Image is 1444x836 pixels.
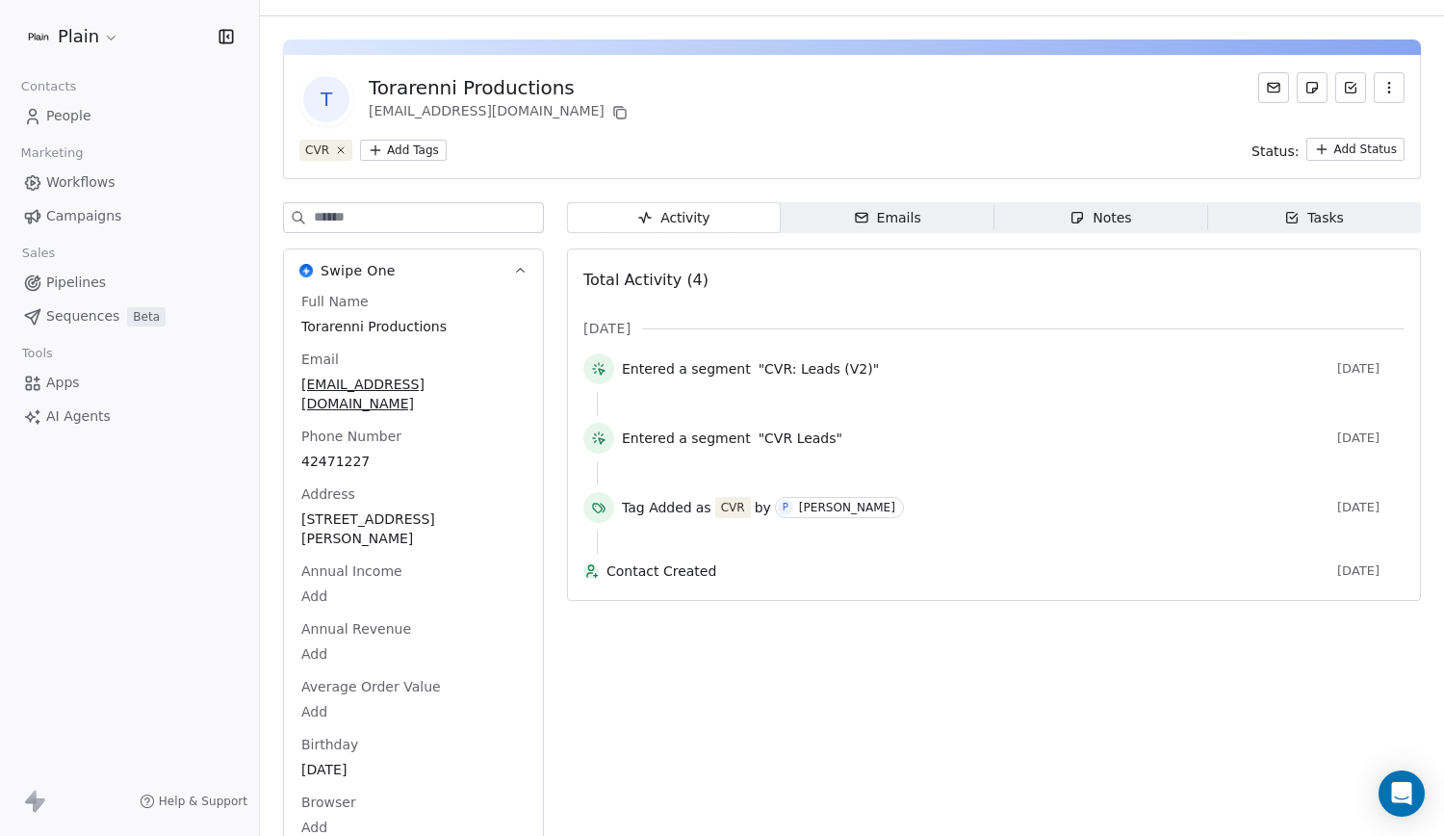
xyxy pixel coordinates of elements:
span: T [303,76,349,122]
span: Campaigns [46,206,121,226]
span: [DATE] [1337,500,1405,515]
span: Annual Revenue [297,619,415,639]
span: 42471227 [301,452,526,471]
span: Help & Support [159,794,247,809]
span: Beta [127,307,166,327]
span: "CVR Leads" [759,429,842,448]
span: Entered a segment [622,429,751,448]
span: Average Order Value [297,677,445,696]
img: Swipe One [299,264,313,277]
span: [STREET_ADDRESS][PERSON_NAME] [301,509,526,548]
a: Workflows [15,167,244,198]
span: Phone Number [297,427,405,446]
div: Notes [1070,208,1131,228]
span: Tools [13,339,61,368]
span: [DATE] [583,319,631,338]
span: [DATE] [1337,431,1405,446]
span: Status: [1251,142,1299,161]
span: Birthday [297,735,362,754]
span: AI Agents [46,406,111,427]
span: Swipe One [321,261,396,280]
a: AI Agents [15,401,244,432]
span: [DATE] [1337,361,1405,377]
span: Browser [297,793,360,812]
div: Emails [854,208,921,228]
a: Help & Support [140,794,247,809]
div: CVR [721,499,745,516]
span: Apps [46,373,80,393]
span: Pipelines [46,273,106,293]
div: Open Intercom Messenger [1379,771,1425,817]
span: by [755,498,771,517]
span: Total Activity (4) [583,271,709,289]
span: as [696,498,711,517]
button: Add Tags [360,140,447,161]
img: Plain-Logo-Tile.png [27,25,50,48]
a: SequencesBeta [15,300,244,332]
a: Campaigns [15,200,244,232]
span: [DATE] [301,760,526,779]
button: Add Status [1306,138,1405,161]
span: Add [301,644,526,664]
span: Contacts [13,72,85,101]
div: P [783,500,788,515]
a: Apps [15,367,244,399]
div: [PERSON_NAME] [799,501,895,514]
span: [DATE] [1337,563,1405,579]
span: Contact Created [606,562,1329,581]
span: "CVR: Leads (V2)" [759,359,879,379]
span: People [46,106,91,126]
span: Add [301,702,526,721]
button: Plain [23,20,123,53]
span: Workflows [46,172,116,193]
span: Marketing [13,139,91,168]
div: CVR [305,142,329,159]
button: Swipe OneSwipe One [284,249,543,292]
span: [EMAIL_ADDRESS][DOMAIN_NAME] [301,375,526,413]
span: Torarenni Productions [301,317,526,336]
span: Annual Income [297,562,406,581]
span: Entered a segment [622,359,751,379]
span: Address [297,484,359,504]
span: Plain [58,24,99,49]
span: Sales [13,239,64,268]
span: Sequences [46,306,119,327]
span: Email [297,350,343,369]
div: Tasks [1284,208,1344,228]
span: Full Name [297,292,373,311]
span: Add [301,587,526,606]
a: People [15,100,244,132]
span: Tag Added [622,498,692,517]
a: Pipelines [15,267,244,299]
div: Torarenni Productions [369,74,632,101]
div: [EMAIL_ADDRESS][DOMAIN_NAME] [369,101,632,124]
